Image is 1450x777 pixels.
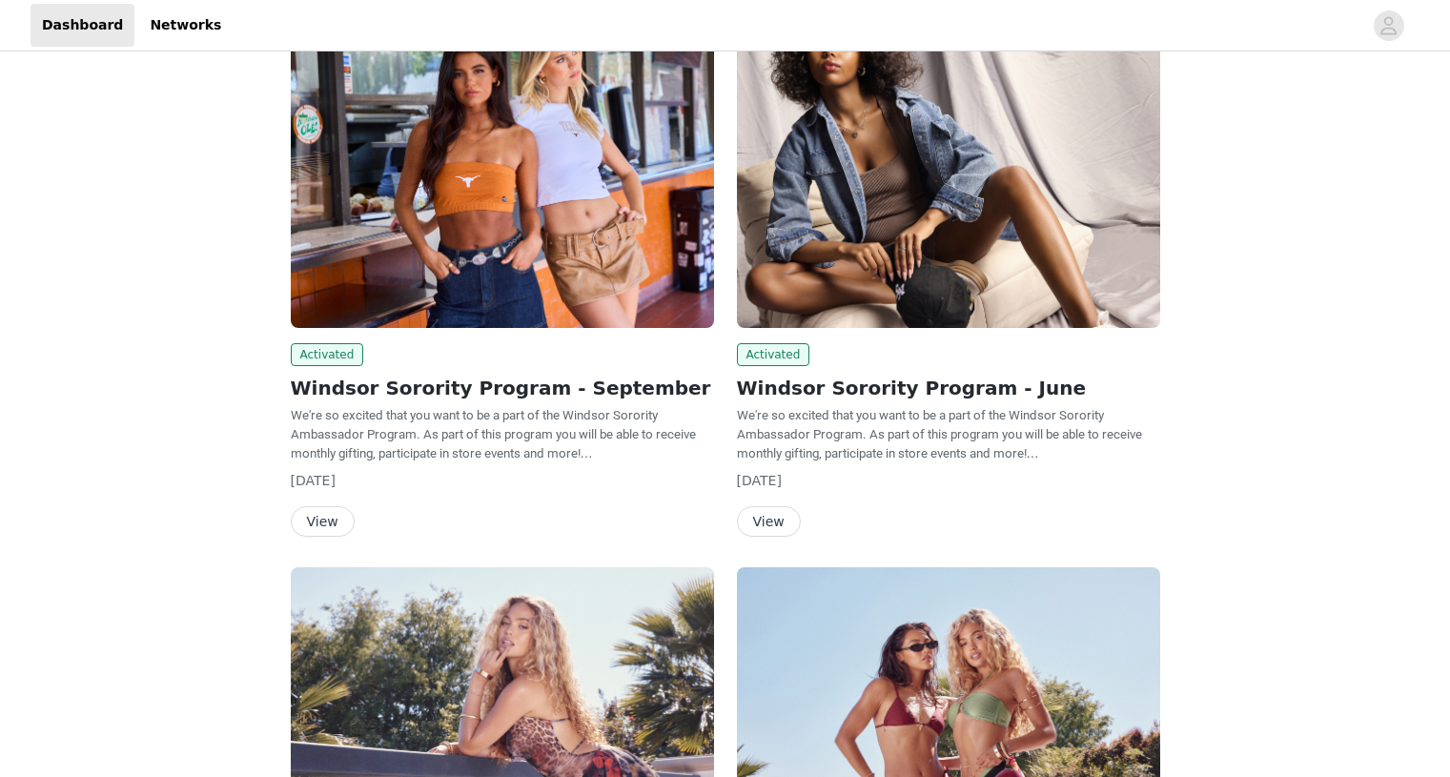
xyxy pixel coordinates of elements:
span: [DATE] [737,473,782,488]
a: Networks [138,4,233,47]
button: View [291,506,355,537]
img: Windsor [737,10,1160,328]
button: View [737,506,801,537]
span: [DATE] [291,473,336,488]
span: We're so excited that you want to be a part of the Windsor Sorority Ambassador Program. As part o... [737,408,1142,460]
h2: Windsor Sorority Program - September [291,374,714,402]
a: View [737,515,801,529]
span: We're so excited that you want to be a part of the Windsor Sorority Ambassador Program. As part o... [291,408,696,460]
a: View [291,515,355,529]
span: Activated [291,343,364,366]
div: avatar [1379,10,1398,41]
h2: Windsor Sorority Program - June [737,374,1160,402]
a: Dashboard [31,4,134,47]
span: Activated [737,343,810,366]
img: Windsor [291,10,714,328]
